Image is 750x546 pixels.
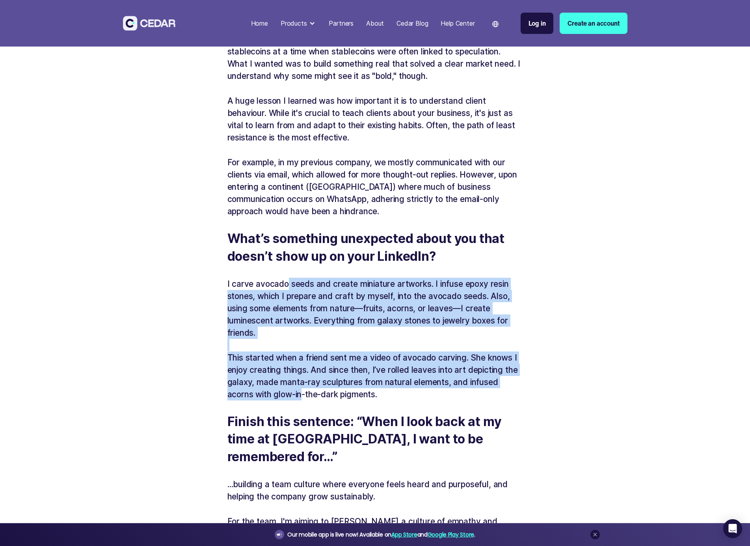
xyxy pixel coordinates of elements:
[366,19,384,28] div: About
[227,156,523,218] p: For example, in my previous company, we mostly communicated with our clients via email, which all...
[227,218,523,230] p: ‍
[248,15,271,32] a: Home
[227,82,523,94] p: ‍
[276,531,283,538] img: announcement
[227,413,523,466] h5: Finish this sentence: “When I look back at my time at [GEOGRAPHIC_DATA], I want to be remembered ...
[287,530,475,540] div: Our mobile app is live now! Available on and .
[329,19,354,28] div: Partners
[227,230,523,266] h5: What’s something unexpected about you that doesn’t show up on your LinkedIn?
[227,478,523,503] p: …building a team culture where everyone feels heard and purposeful, and helping the company grow ...
[251,19,268,28] div: Home
[277,15,320,31] div: Products
[492,21,499,27] img: world icon
[396,19,428,28] div: Cedar Blog
[529,19,546,28] div: Log in
[281,19,307,28] div: Products
[723,519,742,538] div: Open Intercom Messenger
[227,400,523,413] p: ‍
[227,95,523,144] p: A huge lesson I learned was how important it is to understand client behaviour. While it's crucia...
[437,15,478,32] a: Help Center
[393,15,431,32] a: Cedar Blog
[227,265,523,277] p: ‍
[227,144,523,156] p: ‍
[326,15,357,32] a: Partners
[441,19,475,28] div: Help Center
[227,466,523,478] p: ‍
[521,13,554,34] a: Log in
[391,531,417,539] a: App Store
[227,339,523,351] p: ‍
[363,15,387,32] a: About
[227,352,523,401] p: This started when a friend sent me a video of avocado carving. She knows I enjoy creating things....
[227,503,523,515] p: ‍
[428,531,474,539] a: Google Play Store
[560,13,627,34] a: Create an account
[227,278,523,339] p: I carve avocado seeds and create miniature artworks. I infuse epoxy resin stones, which I prepare...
